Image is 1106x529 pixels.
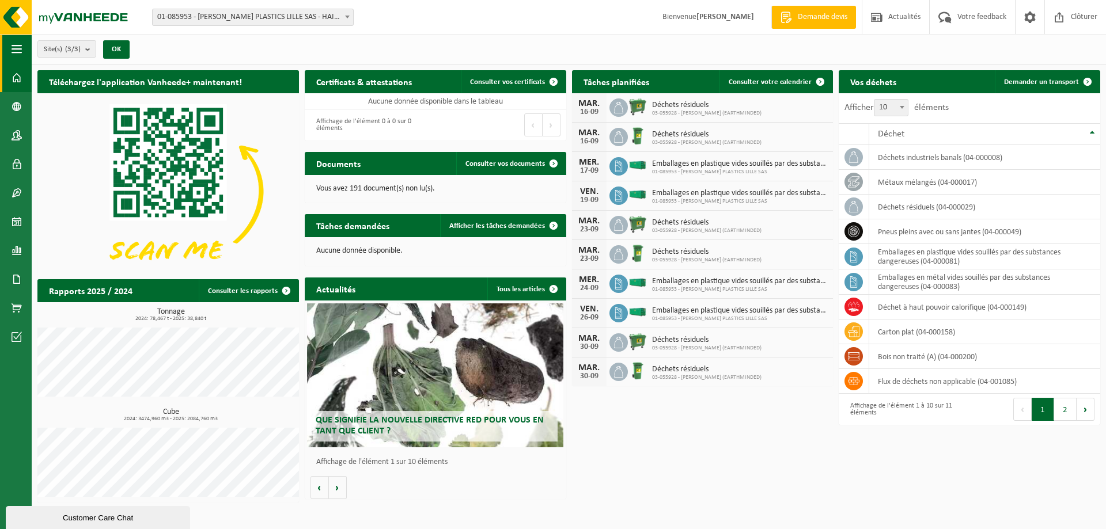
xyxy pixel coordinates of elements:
td: déchets industriels banals (04-000008) [869,145,1100,170]
span: 03-055928 - [PERSON_NAME] (EARTHMINDED) [652,110,762,117]
span: 03-055928 - [PERSON_NAME] (EARTHMINDED) [652,345,762,352]
td: déchets résiduels (04-000029) [869,195,1100,219]
span: 01-085953 - GREIF PLASTICS LILLE SAS - HAISNES CEDEX [152,9,354,26]
h2: Documents [305,152,372,174]
iframe: chat widget [6,504,192,529]
a: Consulter vos certificats [461,70,565,93]
div: 23-09 [578,255,601,263]
div: MAR. [578,99,601,108]
p: Affichage de l'élément 1 sur 10 éléments [316,458,560,466]
a: Afficher les tâches demandées [440,214,565,237]
img: HK-RS-30-GN-00 [628,160,647,170]
a: Demande devis [771,6,856,29]
button: 1 [1032,398,1054,421]
div: 24-09 [578,284,601,292]
span: Emballages en plastique vides souillés par des substances dangereuses [652,306,828,315]
span: 01-085953 - [PERSON_NAME] PLASTICS LILLE SAS [652,315,828,322]
span: 01-085953 - [PERSON_NAME] PLASTICS LILLE SAS [652,198,828,205]
div: 17-09 [578,167,601,175]
div: MER. [578,158,601,167]
button: Next [1077,398,1094,421]
span: 01-085953 - GREIF PLASTICS LILLE SAS - HAISNES CEDEX [153,9,353,25]
h2: Rapports 2025 / 2024 [37,279,144,302]
h2: Vos déchets [839,70,908,93]
div: 16-09 [578,108,601,116]
span: 01-085953 - [PERSON_NAME] PLASTICS LILLE SAS [652,286,828,293]
span: Afficher les tâches demandées [449,222,545,230]
td: flux de déchets non applicable (04-001085) [869,369,1100,394]
img: Download de VHEPlus App [37,93,299,289]
td: pneus pleins avec ou sans jantes (04-000049) [869,219,1100,244]
span: Consulter vos documents [465,160,545,168]
img: HK-RS-30-GN-00 [628,277,647,288]
div: 30-09 [578,343,601,351]
span: 03-055928 - [PERSON_NAME] (EARTHMINDED) [652,257,762,264]
img: WB-0660-HPE-GN-01 [628,97,647,116]
a: Demander un transport [995,70,1099,93]
span: Demande devis [795,12,850,23]
span: Emballages en plastique vides souillés par des substances dangereuses [652,159,828,169]
img: WB-0660-HPE-GN-01 [628,214,647,234]
p: Vous avez 191 document(s) non lu(s). [316,185,555,193]
div: MER. [578,275,601,284]
td: déchet à haut pouvoir calorifique (04-000149) [869,295,1100,319]
img: HK-RS-30-GN-00 [628,189,647,200]
img: WB-0240-HPE-GN-01 [628,243,647,263]
strong: [PERSON_NAME] [696,13,754,21]
span: Déchets résiduels [652,130,762,139]
button: Site(s)(3/3) [37,40,96,58]
div: MAR. [578,128,601,138]
h2: Téléchargez l'application Vanheede+ maintenant! [37,70,253,93]
a: Consulter vos documents [456,152,565,175]
span: Déchets résiduels [652,365,762,374]
button: Vorige [310,476,329,499]
td: métaux mélangés (04-000017) [869,170,1100,195]
span: 2024: 3474,960 m3 - 2025: 2084,760 m3 [43,416,299,422]
td: emballages en plastique vides souillés par des substances dangereuses (04-000081) [869,244,1100,269]
count: (3/3) [65,45,81,53]
h2: Tâches planifiées [572,70,661,93]
span: Consulter vos certificats [470,78,545,86]
h2: Actualités [305,277,367,300]
span: 03-055928 - [PERSON_NAME] (EARTHMINDED) [652,227,762,234]
span: Emballages en plastique vides souillés par des substances dangereuses [652,189,828,198]
button: Previous [1013,398,1032,421]
div: Affichage de l'élément 1 à 10 sur 11 éléments [844,397,964,422]
div: 16-09 [578,138,601,146]
span: Que signifie la nouvelle directive RED pour vous en tant que client ? [316,416,544,436]
div: VEN. [578,187,601,196]
div: 30-09 [578,372,601,380]
div: MAR. [578,334,601,343]
div: MAR. [578,363,601,372]
label: Afficher éléments [844,103,949,112]
div: 19-09 [578,196,601,204]
div: MAR. [578,216,601,226]
span: Déchets résiduels [652,248,762,257]
a: Tous les articles [487,277,565,300]
div: 23-09 [578,226,601,234]
img: WB-0240-HPE-GN-01 [628,126,647,146]
td: carton plat (04-000158) [869,319,1100,344]
h3: Cube [43,408,299,422]
button: OK [103,40,130,59]
td: bois non traité (A) (04-000200) [869,344,1100,369]
p: Aucune donnée disponible. [316,247,555,255]
span: Demander un transport [1004,78,1079,86]
h2: Tâches demandées [305,214,401,237]
span: Déchet [878,130,904,139]
div: VEN. [578,305,601,314]
td: Aucune donnée disponible dans le tableau [305,93,566,109]
h2: Certificats & attestations [305,70,423,93]
span: 10 [874,99,908,116]
span: 01-085953 - [PERSON_NAME] PLASTICS LILLE SAS [652,169,828,176]
span: 03-055928 - [PERSON_NAME] (EARTHMINDED) [652,374,762,381]
button: Previous [524,113,543,136]
img: WB-0240-HPE-GN-01 [628,361,647,380]
img: WB-0660-HPE-GN-01 [628,332,647,351]
a: Consulter les rapports [199,279,298,302]
span: Déchets résiduels [652,218,762,227]
span: Déchets résiduels [652,101,762,110]
button: 2 [1054,398,1077,421]
a: Consulter votre calendrier [719,70,832,93]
